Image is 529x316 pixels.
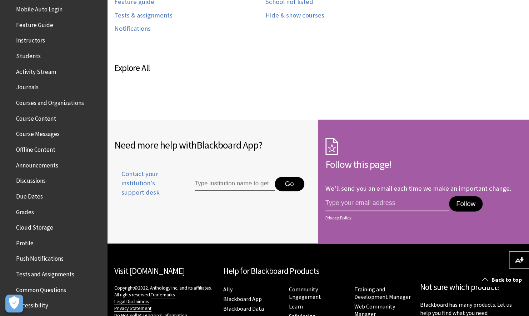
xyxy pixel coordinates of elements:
[16,112,56,122] span: Course Content
[114,137,311,152] h2: Need more help with ?
[16,66,56,75] span: Activity Stream
[265,11,324,20] a: Hide & show courses
[114,266,185,276] a: Visit [DOMAIN_NAME]
[477,273,529,286] a: Back to top
[114,25,151,33] a: Notifications
[16,50,41,60] span: Students
[325,215,520,220] a: Privacy Policy
[16,128,60,138] span: Course Messages
[289,303,303,310] a: Learn
[449,196,483,212] button: Follow
[16,221,53,231] span: Cloud Storage
[16,175,46,184] span: Discussions
[223,265,413,277] h2: Help for Blackboard Products
[354,286,410,301] a: Training and Development Manager
[151,292,175,298] a: Trademarks
[16,35,45,44] span: Instructors
[223,305,264,312] a: Blackboard Data
[16,206,34,216] span: Grades
[16,159,58,169] span: Announcements
[16,81,39,91] span: Journals
[196,139,258,151] span: Blackboard App
[16,144,55,153] span: Offline Content
[420,281,522,294] h2: Not sure which product?
[223,295,262,303] a: Blackboard App
[5,295,23,312] button: Open Preferences
[16,3,63,13] span: Mobile Auto Login
[16,237,34,247] span: Profile
[325,184,511,192] p: We'll send you an email each time we make an important change.
[114,61,416,75] h3: Explore All
[16,284,66,294] span: Common Questions
[275,177,304,191] button: Go
[114,169,178,206] a: Contact your institution's support desk
[16,253,64,262] span: Push Notifications
[16,190,43,200] span: Due Dates
[114,305,151,312] a: Privacy Statement
[16,97,84,106] span: Courses and Organizations
[195,177,275,191] input: Type institution name to get support
[325,157,522,172] h2: Follow this page!
[16,268,74,278] span: Tests and Assignments
[289,286,321,301] a: Community Engagement
[114,169,178,197] span: Contact your institution's support desk
[223,286,233,293] a: Ally
[16,300,48,309] span: Accessibility
[114,11,173,20] a: Tests & assignments
[114,299,149,305] a: Legal Disclaimers
[325,137,338,155] img: Subscription Icon
[325,196,449,211] input: email address
[16,19,53,29] span: Feature Guide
